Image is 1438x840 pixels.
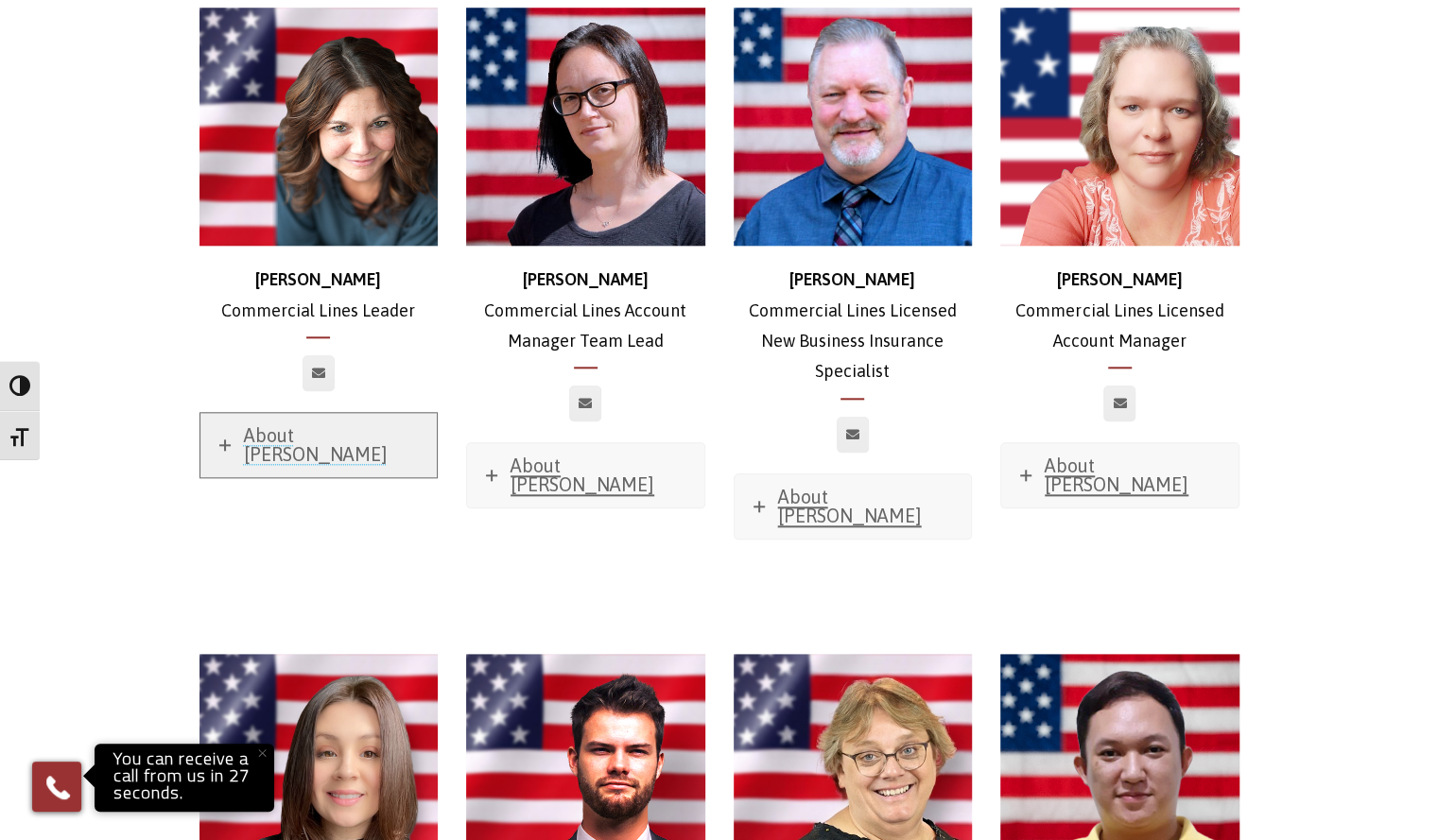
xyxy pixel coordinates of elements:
button: Close [241,732,283,774]
span: About [PERSON_NAME] [1045,454,1188,495]
p: Commercial Lines Leader [199,265,439,326]
p: You can receive a call from us in 27 seconds. [99,748,269,807]
p: Commercial Lines Licensed Account Manager [1000,265,1239,356]
strong: [PERSON_NAME] [789,269,915,289]
a: About [PERSON_NAME] [1001,443,1239,507]
strong: [PERSON_NAME] [1057,269,1183,289]
span: About [PERSON_NAME] [511,454,654,495]
a: About [PERSON_NAME] [200,413,438,477]
span: About [PERSON_NAME] [244,424,388,465]
strong: [PERSON_NAME] [255,269,381,289]
img: ross [734,8,973,247]
img: Stephanie_500x500 [199,8,439,247]
img: d30fe02f-70d5-4880-bc87-19dbce6882f2 [1000,8,1239,247]
a: About [PERSON_NAME] [735,474,972,539]
a: About [PERSON_NAME] [467,443,704,507]
p: Commercial Lines Account Manager Team Lead [466,265,705,356]
strong: [PERSON_NAME] [523,269,649,289]
p: Commercial Lines Licensed New Business Insurance Specialist [734,265,973,387]
span: About [PERSON_NAME] [778,486,922,526]
img: Phone icon [43,772,73,802]
img: Jessica (1) [466,8,705,247]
